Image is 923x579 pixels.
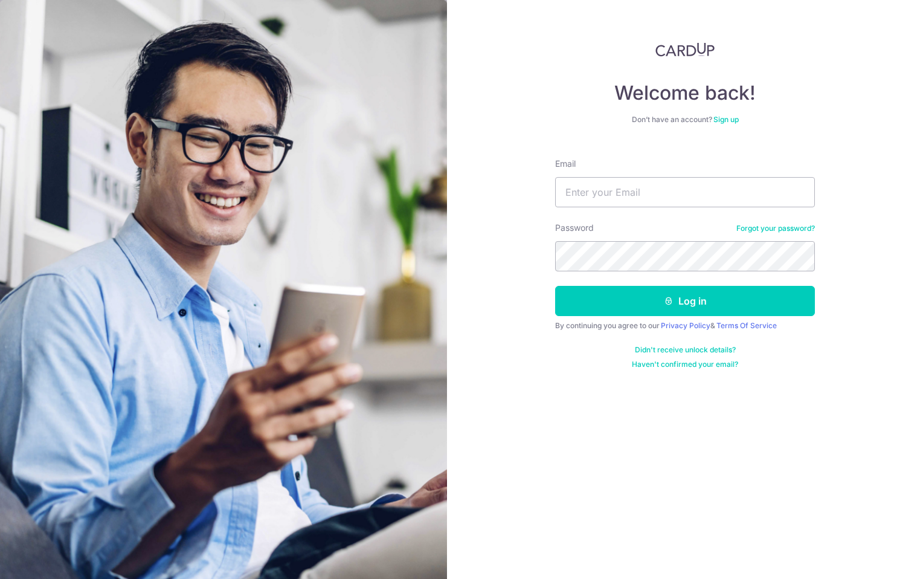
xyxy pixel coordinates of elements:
div: Don’t have an account? [555,115,815,125]
input: Enter your Email [555,177,815,207]
a: Privacy Policy [661,321,710,330]
a: Sign up [713,115,739,124]
button: Log in [555,286,815,316]
a: Haven't confirmed your email? [632,360,738,369]
img: CardUp Logo [655,42,715,57]
a: Didn't receive unlock details? [635,345,736,355]
a: Forgot your password? [736,224,815,233]
h4: Welcome back! [555,81,815,105]
label: Password [555,222,594,234]
a: Terms Of Service [716,321,777,330]
label: Email [555,158,576,170]
div: By continuing you agree to our & [555,321,815,331]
